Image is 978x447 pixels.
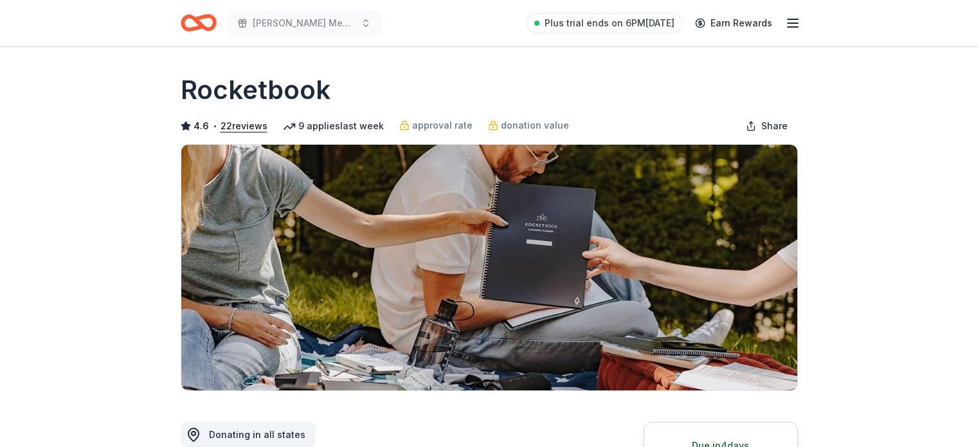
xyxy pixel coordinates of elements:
span: • [212,121,217,131]
img: Image for Rocketbook [181,145,797,390]
button: 22reviews [221,118,267,134]
h1: Rocketbook [181,72,331,108]
a: Plus trial ends on 6PM[DATE] [527,13,682,33]
a: Home [181,8,217,38]
a: Earn Rewards [687,12,780,35]
span: 4.6 [194,118,209,134]
span: [PERSON_NAME] Memorial Golf Tournament [253,15,356,31]
span: Plus trial ends on 6PM[DATE] [545,15,675,31]
span: donation value [501,118,569,133]
button: [PERSON_NAME] Memorial Golf Tournament [227,10,381,36]
a: donation value [488,118,569,133]
a: approval rate [399,118,473,133]
span: approval rate [412,118,473,133]
span: Share [761,118,788,134]
div: 9 applies last week [283,118,384,134]
span: Donating in all states [209,429,305,440]
button: Share [736,113,798,139]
